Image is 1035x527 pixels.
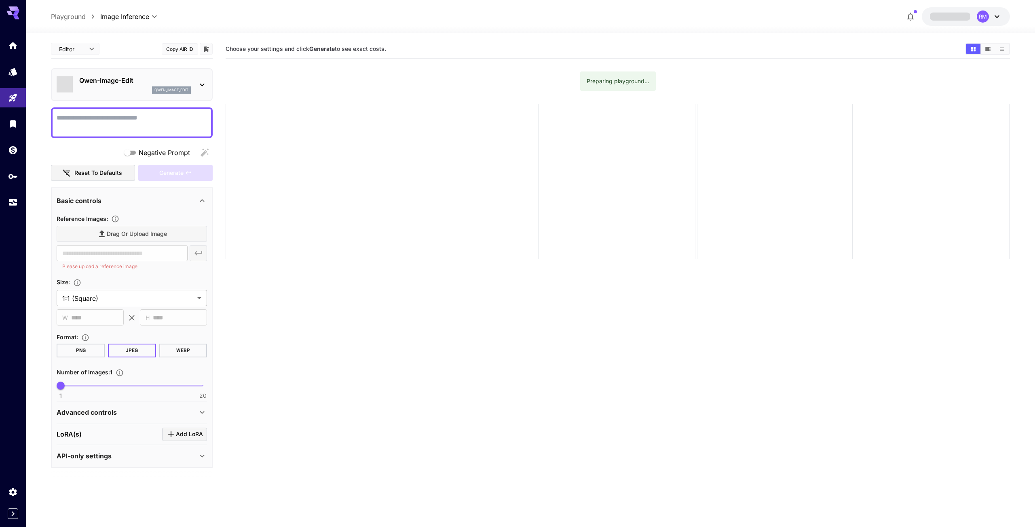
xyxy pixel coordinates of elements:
span: Choose your settings and click to see exact costs. [226,45,386,52]
p: LoRA(s) [57,429,82,439]
p: Qwen-Image-Edit [79,76,191,85]
span: W [62,313,68,322]
p: qwen_image_edit [154,87,188,93]
button: Specify how many images to generate in a single request. Each image generation will be charged se... [112,369,127,377]
span: Image Inference [100,12,149,21]
button: Copy AIR ID [162,43,198,55]
p: Advanced controls [57,407,117,417]
button: Show images in grid view [966,44,980,54]
div: API Keys [8,171,18,181]
span: Add LoRA [176,429,203,439]
button: RM [922,7,1010,26]
span: Reference Images : [57,215,108,222]
button: Add to library [203,44,210,54]
span: 1:1 (Square) [62,294,194,303]
nav: breadcrumb [51,12,100,21]
div: Usage [8,197,18,208]
span: H [146,313,150,322]
div: Settings [8,487,18,497]
button: Show images in list view [995,44,1009,54]
button: Upload a reference image to guide the result. This is needed for Image-to-Image or Inpainting. Su... [108,215,123,223]
div: RM [977,10,989,23]
button: Expand sidebar [8,508,18,519]
button: PNG [57,344,105,357]
p: Basic controls [57,196,101,206]
a: Playground [51,12,86,21]
div: Basic controls [57,191,207,210]
div: Library [8,119,18,129]
button: Choose the file format for the output image. [78,334,93,342]
div: Preparing playground... [587,74,649,88]
div: Models [8,67,18,77]
button: Adjust the dimensions of the generated image by specifying its width and height in pixels, or sel... [70,279,84,287]
div: Please upload a reference image [138,165,213,181]
div: API-only settings [57,446,207,466]
button: Reset to defaults [51,165,135,181]
button: Click to add LoRA [162,428,207,441]
div: Advanced controls [57,403,207,422]
span: 20 [199,392,207,400]
div: Home [8,40,18,50]
span: Number of images : 1 [57,369,112,376]
span: Format : [57,334,78,340]
p: API-only settings [57,451,112,461]
span: Size : [57,279,70,286]
p: Please upload a reference image [62,262,182,271]
div: Qwen-Image-Editqwen_image_edit [57,72,207,97]
div: Wallet [8,145,18,155]
span: Editor [59,45,84,53]
button: WEBP [159,344,207,357]
span: 1 [59,392,62,400]
span: Negative Prompt [139,148,190,157]
button: Show images in video view [981,44,995,54]
button: JPEG [108,344,156,357]
div: Show images in grid viewShow images in video viewShow images in list view [965,43,1010,55]
b: Generate [309,45,335,52]
div: Playground [8,93,18,103]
